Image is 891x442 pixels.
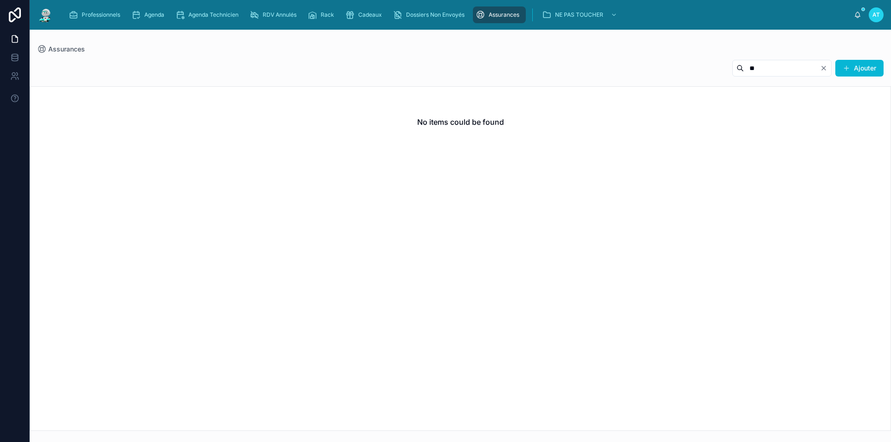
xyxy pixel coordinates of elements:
a: Agenda [129,6,171,23]
h2: No items could be found [417,116,504,128]
span: Assurances [489,11,519,19]
span: RDV Annulés [263,11,297,19]
span: Rack [321,11,334,19]
div: scrollable content [61,5,854,25]
span: Cadeaux [358,11,382,19]
span: AT [872,11,880,19]
a: Dossiers Non Envoyés [390,6,471,23]
span: Professionnels [82,11,120,19]
button: Clear [820,64,831,72]
a: Rack [305,6,341,23]
button: Ajouter [835,60,884,77]
a: Agenda Technicien [173,6,245,23]
a: NE PAS TOUCHER [539,6,622,23]
span: NE PAS TOUCHER [555,11,603,19]
a: Cadeaux [342,6,388,23]
span: Agenda Technicien [188,11,239,19]
span: Agenda [144,11,164,19]
a: Assurances [473,6,526,23]
span: Dossiers Non Envoyés [406,11,465,19]
a: Professionnels [66,6,127,23]
span: Assurances [48,45,85,54]
img: App logo [37,7,54,22]
a: RDV Annulés [247,6,303,23]
a: Assurances [37,45,85,54]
